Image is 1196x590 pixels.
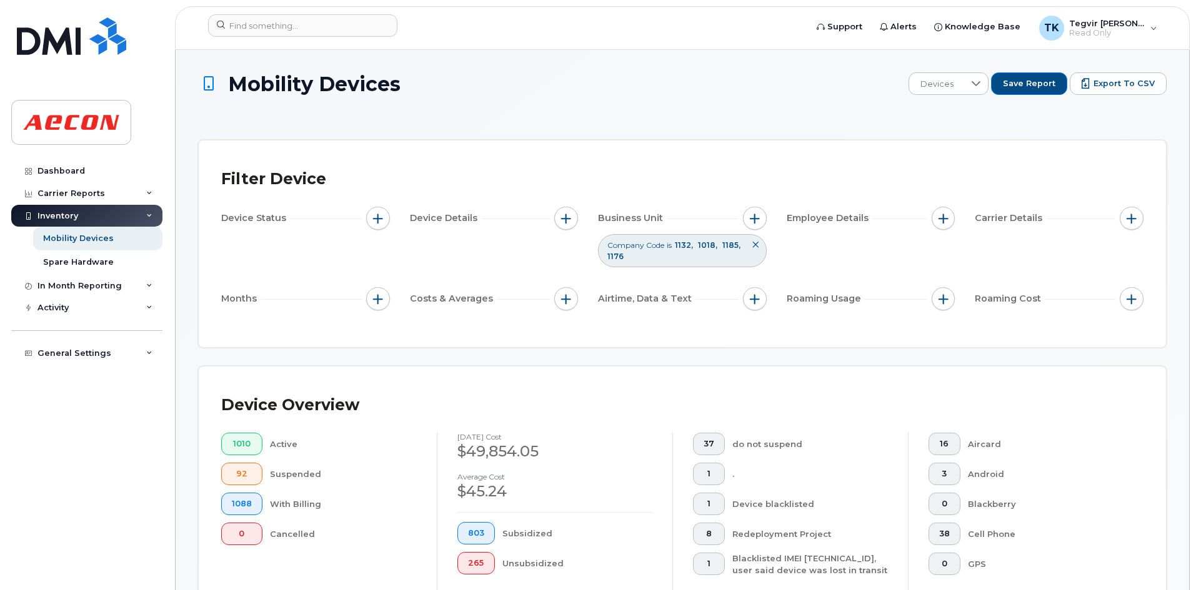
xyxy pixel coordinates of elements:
span: 8 [704,529,714,539]
div: Android [968,463,1124,485]
div: Active [270,433,417,455]
span: 1 [704,559,714,569]
span: 92 [232,469,252,479]
span: 0 [939,559,950,569]
span: Roaming Cost [975,292,1045,305]
span: 1010 [232,439,252,449]
span: 0 [232,529,252,539]
span: Mobility Devices [228,73,401,95]
div: Filter Device [221,163,326,195]
div: Cancelled [270,523,417,545]
span: 16 [939,439,950,449]
button: 0 [929,493,960,515]
span: 37 [704,439,714,449]
div: Subsidized [502,522,653,544]
span: Business Unit [598,212,667,225]
span: 1 [704,469,714,479]
button: 3 [929,463,960,485]
span: is [667,240,672,250]
button: 0 [929,553,960,575]
div: Device blacklisted [732,493,889,515]
button: 37 [693,433,725,455]
button: 8 [693,523,725,545]
span: Save Report [1003,78,1055,89]
div: Unsubsidized [502,552,653,574]
span: 803 [468,528,484,538]
div: Device Overview [221,389,359,421]
button: 803 [457,522,495,544]
span: Device Status [221,212,290,225]
button: 92 [221,463,262,485]
div: $49,854.05 [457,441,652,462]
div: $45.24 [457,481,652,502]
span: Devices [909,73,965,96]
span: 265 [468,558,484,568]
div: Suspended [270,463,417,485]
button: Save Report [991,72,1067,95]
button: 1 [693,463,725,485]
span: 0 [939,499,950,509]
span: Carrier Details [975,212,1046,225]
div: Blacklisted IMEI [TECHNICAL_ID], user said device was lost in transit [732,553,889,576]
span: 1132 [675,240,695,250]
span: 38 [939,529,950,539]
h4: [DATE] cost [457,433,652,441]
div: Aircard [968,433,1124,455]
button: 265 [457,552,495,574]
span: 3 [939,469,950,479]
div: With Billing [270,493,417,515]
button: Export to CSV [1070,72,1167,95]
div: . [732,463,889,485]
button: 1010 [221,433,262,455]
div: GPS [968,553,1124,575]
div: Redeployment Project [732,523,889,545]
span: Employee Details [787,212,872,225]
button: 0 [221,523,262,545]
span: Export to CSV [1094,78,1155,89]
button: 1 [693,553,725,575]
button: 38 [929,523,960,545]
span: 1088 [232,499,252,509]
div: Blackberry [968,493,1124,515]
span: Device Details [410,212,481,225]
button: 1 [693,493,725,515]
span: 1185 [722,240,740,250]
span: Costs & Averages [410,292,497,305]
span: 1176 [607,252,624,261]
span: Roaming Usage [787,292,865,305]
button: 16 [929,433,960,455]
span: 1 [704,499,714,509]
span: Airtime, Data & Text [598,292,695,305]
div: Cell Phone [968,523,1124,545]
button: 1088 [221,493,262,515]
span: Months [221,292,261,305]
h4: Average cost [457,473,652,481]
div: do not suspend [732,433,889,455]
span: 1018 [698,240,719,250]
span: Company Code [607,240,664,250]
